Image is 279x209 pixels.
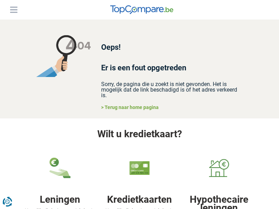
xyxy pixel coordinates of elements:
[50,157,70,178] img: Leningen
[129,157,150,178] img: Kredietkaarten
[36,35,91,77] img: magnifying glass not found
[40,194,80,205] a: Leningen
[101,37,243,78] h2: Oeps! Er is een fout opgetreden
[14,129,265,140] h3: Wilt u kredietkaart?
[107,194,172,205] a: Kredietkaarten
[209,157,229,178] img: Hypothecaire leningen
[101,82,243,98] h3: Sorry, de pagina die u zoekt is niet gevonden. Het is mogelijk dat de link beschadigd is of het a...
[110,5,173,14] img: TopCompare
[8,5,19,15] button: Menu
[101,104,159,110] a: > Terug naar home pagina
